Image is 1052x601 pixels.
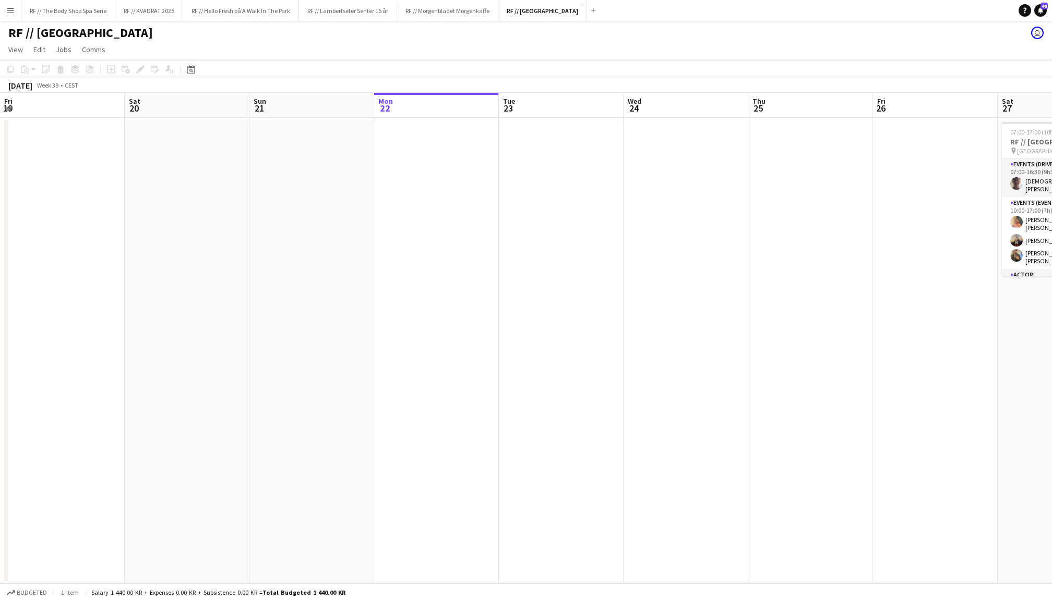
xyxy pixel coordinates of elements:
span: Fri [4,96,13,106]
span: 22 [377,102,393,114]
div: Salary 1 440.00 KR + Expenses 0.00 KR + Subsistence 0.00 KR = [91,588,345,596]
span: 24 [626,102,641,114]
button: RF // [GEOGRAPHIC_DATA] [498,1,587,21]
span: 26 [876,102,886,114]
span: Wed [628,96,641,106]
span: 40 [1041,3,1048,9]
span: 1 item [57,588,82,596]
span: View [8,45,23,54]
button: RF // Lambertseter Senter 15 år [299,1,397,21]
button: RF // KVADRAT 2025 [115,1,183,21]
span: Comms [82,45,105,54]
span: Thu [752,96,766,106]
span: 23 [501,102,515,114]
app-user-avatar: Marit Holvik [1031,27,1044,39]
button: RF // The Body Shop Spa Serie [21,1,115,21]
span: Week 39 [34,81,61,89]
span: Tue [503,96,515,106]
button: Budgeted [5,587,49,598]
div: CEST [65,81,78,89]
span: Sat [1002,96,1013,106]
button: RF // Morgenbladet Morgenkaffe [397,1,498,21]
span: 21 [252,102,266,114]
a: Edit [29,43,50,56]
button: RF // Hello Fresh på A Walk In The Park [183,1,299,21]
h1: RF // [GEOGRAPHIC_DATA] [8,25,153,41]
span: Total Budgeted 1 440.00 KR [262,588,345,596]
span: 19 [3,102,13,114]
span: Mon [378,96,393,106]
span: 20 [127,102,140,114]
a: Jobs [52,43,76,56]
div: [DATE] [8,80,32,91]
a: Comms [78,43,110,56]
a: View [4,43,27,56]
span: Sat [129,96,140,106]
span: Edit [33,45,45,54]
span: 25 [751,102,766,114]
span: Sun [254,96,266,106]
span: Budgeted [17,589,47,596]
span: Fri [877,96,886,106]
a: 40 [1034,4,1047,17]
span: 27 [1000,102,1013,114]
span: Jobs [56,45,71,54]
